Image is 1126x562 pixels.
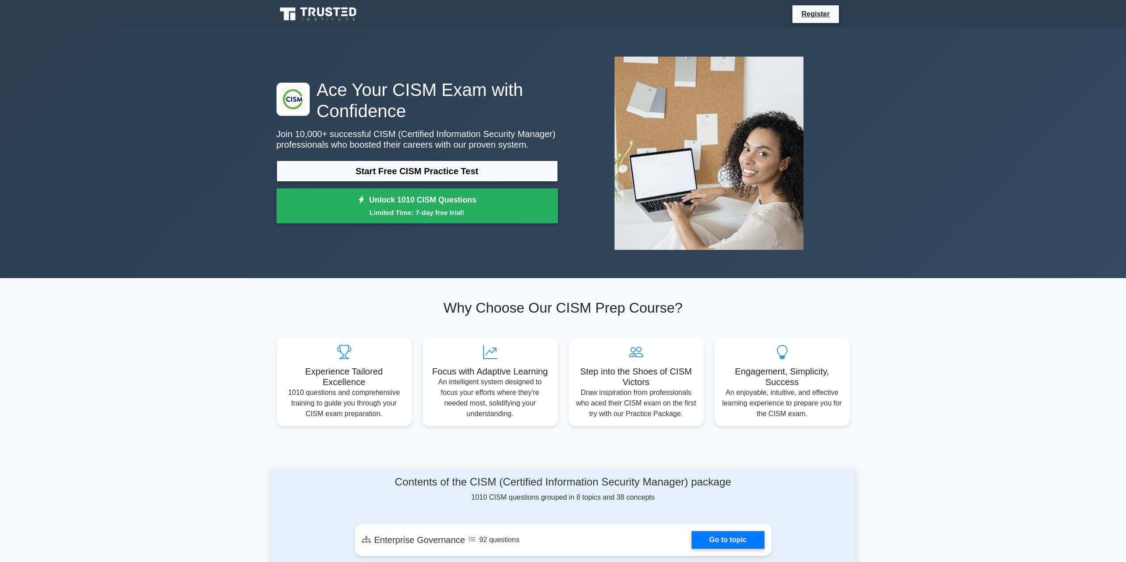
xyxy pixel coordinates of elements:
[722,387,843,419] p: An enjoyable, intuitive, and effective learning experience to prepare you for the CISM exam.
[722,366,843,387] h5: Engagement, Simplicity, Success
[796,8,835,19] a: Register
[284,387,405,419] p: 1010 questions and comprehensive training to guide you through your CISM exam preparation.
[277,129,558,150] p: Join 10,000+ successful CISM (Certified Information Security Manager) professionals who boosted t...
[355,476,772,503] div: 1010 CISM questions grouped in 8 topics and 38 concepts
[288,207,547,218] small: Limited Time: 7-day free trial!
[692,531,764,549] a: Go to topic
[355,476,772,489] h4: Contents of the CISM (Certified Information Security Manager) package
[576,366,697,387] h5: Step into the Shoes of CISM Victors
[277,188,558,224] a: Unlock 1010 CISM QuestionsLimited Time: 7-day free trial!
[576,387,697,419] p: Draw inspiration from professionals who aced their CISM exam on the first try with our Practice P...
[430,366,551,377] h5: Focus with Adaptive Learning
[277,299,850,316] h2: Why Choose Our CISM Prep Course?
[430,377,551,419] p: An intelligent system designed to focus your efforts where they're needed most, solidifying your ...
[284,366,405,387] h5: Experience Tailored Excellence
[277,161,558,182] a: Start Free CISM Practice Test
[277,79,558,122] h1: Ace Your CISM Exam with Confidence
